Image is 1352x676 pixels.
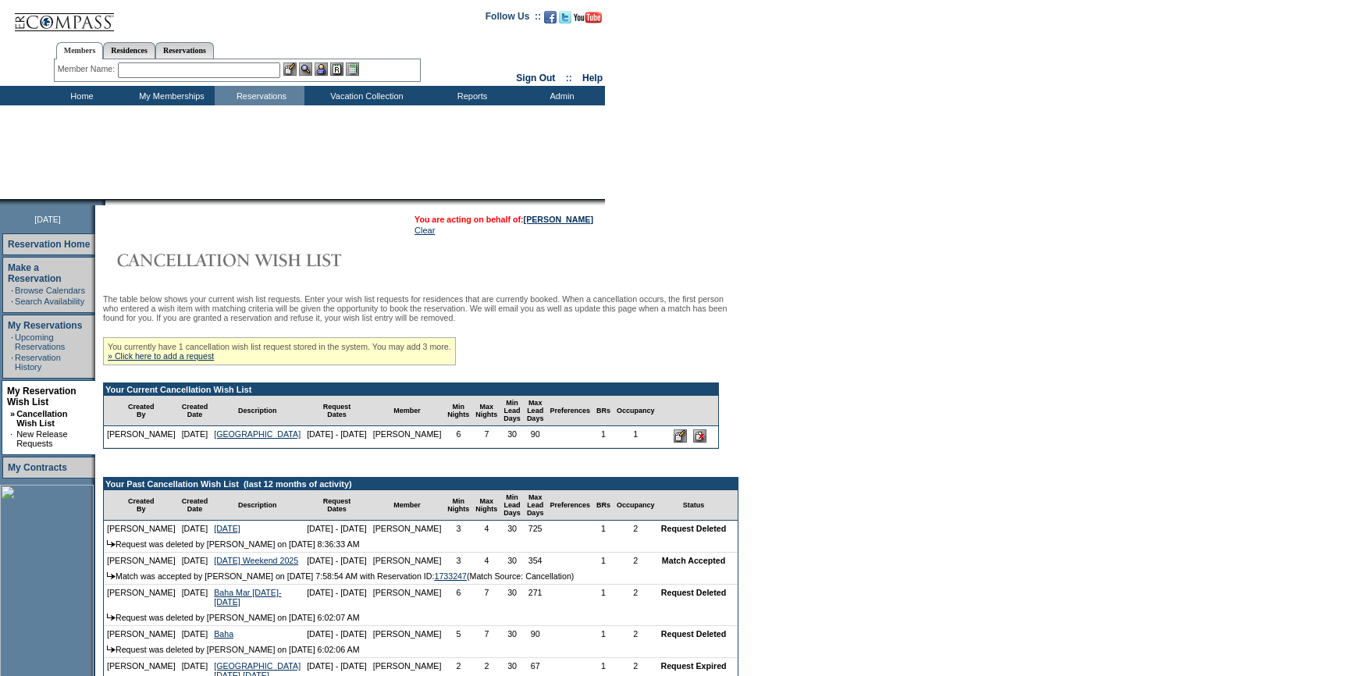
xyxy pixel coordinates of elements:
td: Admin [515,86,605,105]
nobr: [DATE] - [DATE] [307,556,367,565]
nobr: Request Deleted [661,588,727,597]
td: Min Lead Days [500,396,524,426]
img: Impersonate [315,62,328,76]
a: Baha Mar [DATE]-[DATE] [214,588,281,607]
td: Max Nights [472,396,500,426]
td: Home [35,86,125,105]
a: Browse Calendars [15,286,85,295]
img: arrow.gif [107,540,116,547]
td: 2 [614,553,658,568]
img: Follow us on Twitter [559,11,571,23]
td: Created By [104,490,179,521]
img: Cancellation Wish List [103,244,415,276]
input: Edit this Request [674,429,687,443]
a: Become our fan on Facebook [544,16,557,25]
nobr: Request Deleted [661,629,727,639]
td: Reservations [215,86,304,105]
td: [PERSON_NAME] [104,553,179,568]
td: 2 [614,585,658,610]
a: 1733247 [434,571,467,581]
td: [PERSON_NAME] [370,426,445,448]
td: [PERSON_NAME] [370,521,445,536]
a: » Click here to add a request [108,351,214,361]
nobr: [DATE] - [DATE] [307,588,367,597]
nobr: [DATE] - [DATE] [307,661,367,671]
img: Subscribe to our YouTube Channel [574,12,602,23]
img: arrow.gif [107,614,116,621]
img: Reservations [330,62,343,76]
input: Delete this Request [693,429,706,443]
a: Make a Reservation [8,262,62,284]
td: BRs [593,396,614,426]
td: [DATE] [179,426,212,448]
a: Help [582,73,603,84]
td: 1 [593,553,614,568]
img: b_calculator.gif [346,62,359,76]
div: Member Name: [58,62,118,76]
td: Request was deleted by [PERSON_NAME] on [DATE] 6:02:06 AM [104,642,738,658]
td: [PERSON_NAME] [370,553,445,568]
td: Min Nights [444,490,472,521]
td: 90 [524,626,547,642]
a: [GEOGRAPHIC_DATA] [214,429,301,439]
td: Reports [425,86,515,105]
td: [PERSON_NAME] [370,626,445,642]
span: [DATE] [34,215,61,224]
a: Clear [414,226,435,235]
nobr: [DATE] - [DATE] [307,524,367,533]
td: Request Dates [304,396,370,426]
td: [DATE] [179,626,212,642]
td: 354 [524,553,547,568]
a: My Contracts [8,462,67,473]
td: [PERSON_NAME] [104,521,179,536]
a: Cancellation Wish List [16,409,67,428]
td: [PERSON_NAME] [104,585,179,610]
a: My Reservation Wish List [7,386,76,407]
div: You currently have 1 cancellation wish list request stored in the system. You may add 3 more. [103,337,456,365]
td: Created Date [179,490,212,521]
td: · [11,333,13,351]
td: · [11,286,13,295]
td: Follow Us :: [486,9,541,28]
td: 30 [500,585,524,610]
td: 30 [500,426,524,448]
td: 30 [500,553,524,568]
td: 7 [472,585,500,610]
td: 5 [444,626,472,642]
td: Request was deleted by [PERSON_NAME] on [DATE] 6:02:07 AM [104,610,738,626]
img: Become our fan on Facebook [544,11,557,23]
a: Residences [103,42,155,59]
td: Vacation Collection [304,86,425,105]
td: [DATE] [179,553,212,568]
img: arrow.gif [107,572,116,579]
td: 6 [444,585,472,610]
td: Min Nights [444,396,472,426]
img: b_edit.gif [283,62,297,76]
td: 90 [524,426,547,448]
img: promoShadowLeftCorner.gif [100,199,105,205]
td: [PERSON_NAME] [370,585,445,610]
td: Description [211,490,304,521]
td: Created By [104,396,179,426]
td: My Memberships [125,86,215,105]
a: Members [56,42,104,59]
td: 2 [614,521,658,536]
a: [DATE] [214,524,240,533]
td: · [11,353,13,372]
a: Follow us on Twitter [559,16,571,25]
td: [PERSON_NAME] [104,426,179,448]
td: Status [657,490,729,521]
td: Match was accepted by [PERSON_NAME] on [DATE] 7:58:54 AM with Reservation ID: (Match Source: Canc... [104,568,738,585]
a: Reservation History [15,353,61,372]
a: Reservations [155,42,214,59]
nobr: Request Expired [660,661,726,671]
td: [DATE] [179,521,212,536]
a: Sign Out [516,73,555,84]
td: Your Current Cancellation Wish List [104,383,718,396]
td: · [11,297,13,306]
a: Reservation Home [8,239,90,250]
td: 4 [472,553,500,568]
a: [PERSON_NAME] [524,215,593,224]
td: 1 [593,521,614,536]
td: Request Dates [304,490,370,521]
